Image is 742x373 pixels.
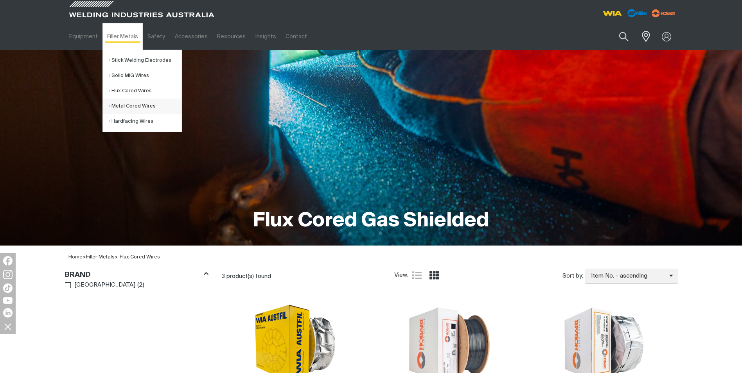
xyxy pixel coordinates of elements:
a: Safety [143,23,170,50]
span: product(s) found [226,273,271,279]
ul: Brand [65,280,208,291]
a: Resources [212,23,250,50]
a: Flux Cored Wires [109,83,181,99]
img: LinkedIn [3,308,13,317]
img: YouTube [3,297,13,304]
aside: Filters [65,266,208,291]
img: Instagram [3,270,13,279]
span: View: [394,271,408,280]
section: Product list controls [221,266,678,286]
a: Home [68,255,83,260]
a: Solid MIG Wires [109,68,181,83]
div: 3 [221,273,395,280]
ul: Filler Metals Submenu [102,50,182,132]
a: Equipment [65,23,102,50]
nav: Main [65,23,525,50]
div: Brand [65,269,208,280]
img: hide socials [1,320,14,333]
a: [GEOGRAPHIC_DATA] [65,280,136,291]
span: [GEOGRAPHIC_DATA] [74,281,135,290]
a: Insights [250,23,280,50]
img: TikTok [3,283,13,293]
a: Filler Metals [86,255,115,260]
button: Search products [611,27,637,46]
span: > [83,255,86,260]
a: Flux Cored Wires [120,255,160,260]
a: Hardfacing Wires [109,114,181,129]
img: miller [649,7,678,19]
a: Accessories [170,23,212,50]
span: Sort by: [562,272,583,281]
a: List view [412,271,422,280]
a: Stick Welding Electrodes [109,53,181,68]
a: Filler Metals [102,23,143,50]
a: Contact [281,23,312,50]
span: ( 2 ) [137,281,144,290]
span: > [86,255,118,260]
h1: Flux Cored Gas Shielded [253,208,489,234]
input: Product name or item number... [600,27,637,46]
span: Item No. - ascending [585,272,669,281]
h3: Brand [65,271,91,280]
img: Facebook [3,256,13,265]
a: Metal Cored Wires [109,99,181,114]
